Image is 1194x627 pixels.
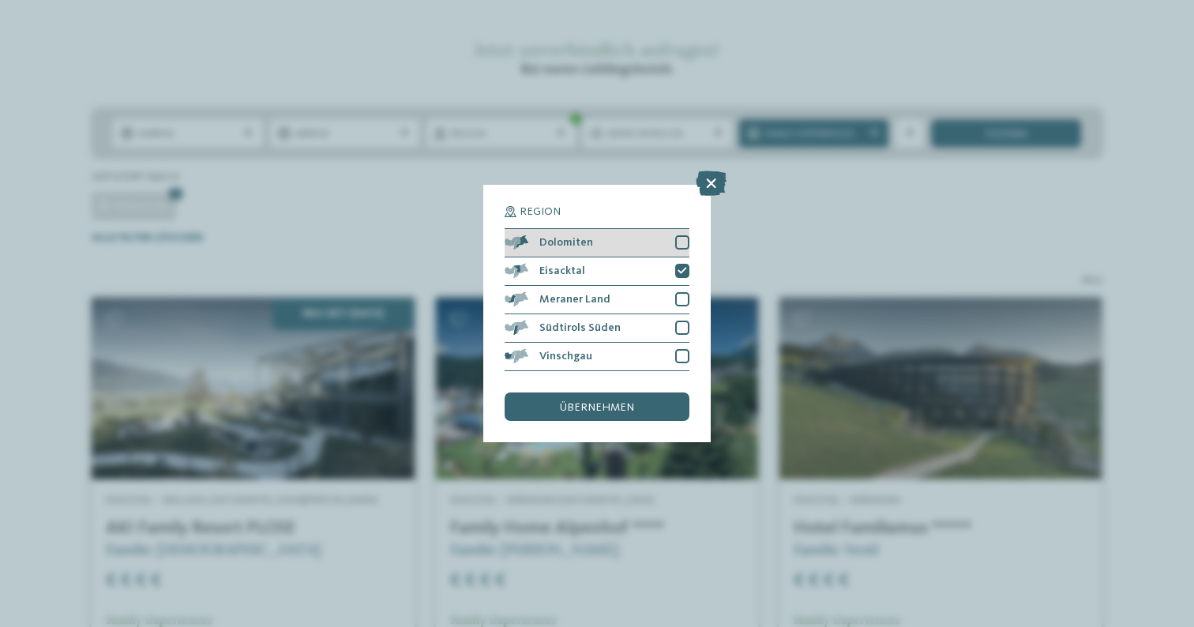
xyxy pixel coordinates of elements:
[539,294,610,305] span: Meraner Land
[520,206,561,217] span: Region
[539,265,585,276] span: Eisacktal
[560,402,634,413] span: übernehmen
[539,237,593,248] span: Dolomiten
[539,351,592,362] span: Vinschgau
[539,322,621,333] span: Südtirols Süden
